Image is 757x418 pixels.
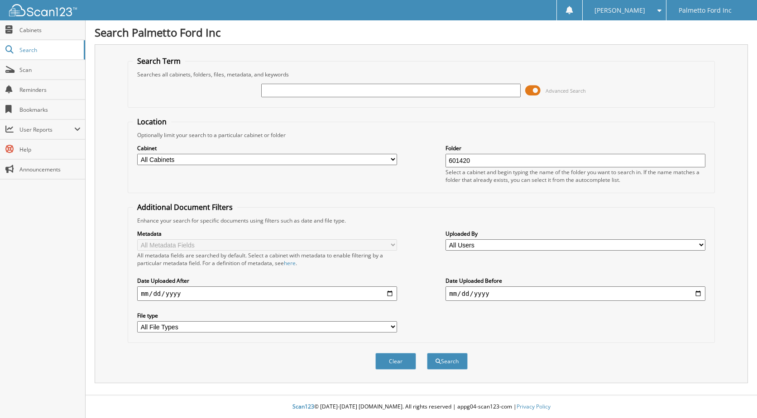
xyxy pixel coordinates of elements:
[137,230,397,237] label: Metadata
[133,217,710,224] div: Enhance your search for specific documents using filters such as date and file type.
[133,56,185,66] legend: Search Term
[446,286,705,301] input: end
[95,25,748,40] h1: Search Palmetto Ford Inc
[19,106,81,114] span: Bookmarks
[19,126,74,133] span: User Reports
[712,375,757,418] iframe: Chat Widget
[679,8,732,13] span: Palmetto Ford Inc
[137,286,397,301] input: start
[9,4,77,16] img: scan123-logo-white.svg
[594,8,645,13] span: [PERSON_NAME]
[446,168,705,184] div: Select a cabinet and begin typing the name of the folder you want to search in. If the name match...
[517,403,551,410] a: Privacy Policy
[546,87,586,94] span: Advanced Search
[133,117,171,127] legend: Location
[137,277,397,285] label: Date Uploaded After
[446,277,705,285] label: Date Uploaded Before
[427,353,468,370] button: Search
[375,353,416,370] button: Clear
[19,86,81,94] span: Reminders
[292,403,314,410] span: Scan123
[137,312,397,319] label: File type
[86,396,757,418] div: © [DATE]-[DATE] [DOMAIN_NAME]. All rights reserved | appg04-scan123-com |
[133,202,237,212] legend: Additional Document Filters
[19,26,81,34] span: Cabinets
[446,144,705,152] label: Folder
[446,230,705,237] label: Uploaded By
[133,131,710,139] div: Optionally limit your search to a particular cabinet or folder
[19,46,79,54] span: Search
[19,146,81,153] span: Help
[19,166,81,173] span: Announcements
[137,252,397,267] div: All metadata fields are searched by default. Select a cabinet with metadata to enable filtering b...
[284,259,296,267] a: here
[19,66,81,74] span: Scan
[133,71,710,78] div: Searches all cabinets, folders, files, metadata, and keywords
[137,144,397,152] label: Cabinet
